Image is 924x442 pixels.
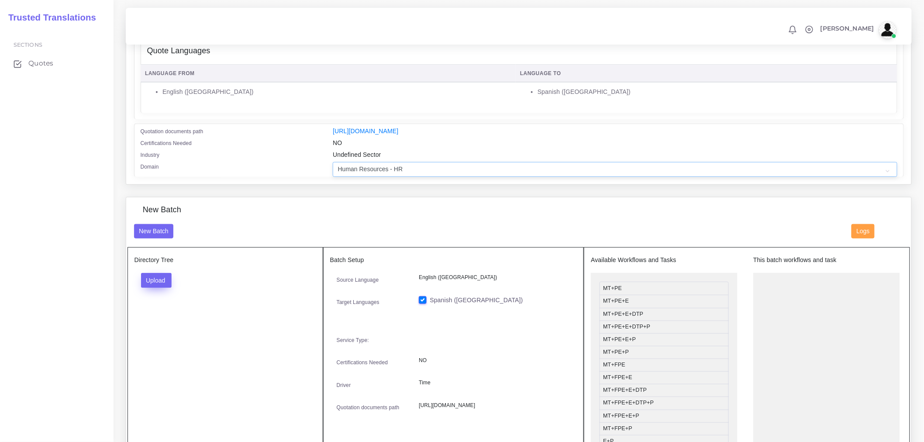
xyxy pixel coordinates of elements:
li: MT+FPE+E+DTP [600,384,729,397]
button: Logs [852,224,875,239]
p: [URL][DOMAIN_NAME] [419,401,570,410]
h4: Quote Languages [147,46,210,56]
li: MT+PE+E+P [600,333,729,346]
li: English ([GEOGRAPHIC_DATA]) [162,87,511,97]
button: New Batch [134,224,174,239]
a: New Batch [134,227,174,234]
label: Industry [141,151,160,159]
span: [PERSON_NAME] [821,25,874,31]
a: [PERSON_NAME]avatar [816,21,900,38]
p: Time [419,378,570,387]
img: avatar [879,21,896,38]
li: MT+PE+E+DTP [600,308,729,321]
h5: Directory Tree [134,256,316,264]
span: Sections [14,41,42,48]
label: Driver [337,381,351,389]
h2: Trusted Translations [2,12,96,23]
p: English ([GEOGRAPHIC_DATA]) [419,273,570,282]
h5: Batch Setup [330,256,577,264]
li: MT+FPE+E+P [600,410,729,423]
label: Domain [141,163,159,171]
button: Upload [141,273,172,288]
li: MT+PE [600,282,729,295]
h5: Available Workflows and Tasks [591,256,738,264]
li: Spanish ([GEOGRAPHIC_DATA]) [538,87,893,97]
a: [URL][DOMAIN_NAME] [333,128,398,135]
li: MT+FPE+E+DTP+P [600,397,729,410]
label: Quotation documents path [337,404,400,411]
span: Logs [857,228,870,235]
label: Spanish ([GEOGRAPHIC_DATA]) [430,296,523,305]
h4: New Batch [143,205,181,215]
label: Target Languages [337,298,379,306]
li: MT+FPE+E [600,371,729,384]
th: Language From [141,65,516,83]
p: NO [419,356,570,365]
span: Quotes [28,59,53,68]
label: Source Language [337,276,379,284]
div: NO [326,138,903,150]
li: MT+PE+E [600,295,729,308]
div: Undefined Sector [326,150,903,162]
label: Service Type: [337,336,369,344]
li: MT+PE+E+DTP+P [600,321,729,334]
a: Trusted Translations [2,10,96,25]
li: MT+PE+P [600,346,729,359]
label: Quotation documents path [141,128,203,135]
label: Certifications Needed [337,359,388,366]
li: MT+FPE+P [600,422,729,435]
h5: This batch workflows and task [753,256,900,264]
label: Certifications Needed [141,139,192,147]
li: MT+FPE [600,359,729,372]
th: Language To [516,65,897,83]
a: Quotes [7,54,107,73]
